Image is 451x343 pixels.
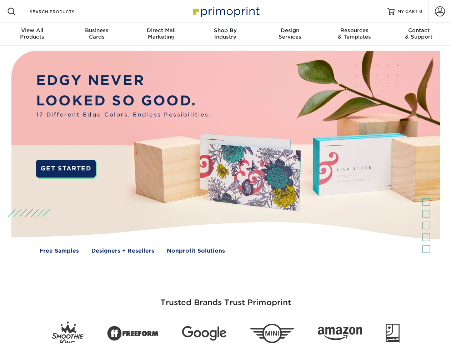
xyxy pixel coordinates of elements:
span: Shop By [193,27,257,34]
input: SEARCH PRODUCTS..... [29,7,99,16]
img: Goodwill [386,324,400,343]
a: DesignServices [258,23,322,46]
p: LOOKED SO GOOD. [36,91,211,111]
span: Direct Mail [129,27,193,34]
a: Nonprofit Solutions [167,247,225,255]
span: Contact [387,27,451,34]
span: 0 [419,9,422,14]
span: MY CART [397,9,418,15]
div: & Templates [322,27,386,40]
img: Amazon [318,327,362,340]
a: Shop ByIndustry [193,23,257,46]
div: Marketing [129,27,193,40]
span: 17 Different Edge Colors. Endless Possibilities. [36,111,211,119]
a: Contact& Support [387,23,451,46]
a: GET STARTED [36,160,96,178]
h3: Trusted Brands Trust Primoprint [17,281,435,316]
img: Google [182,326,226,341]
div: & Support [387,27,451,40]
a: BusinessCards [64,23,129,46]
a: Free Samples [40,247,79,255]
div: Services [258,27,322,40]
span: Resources [322,27,386,34]
div: Industry [193,27,257,40]
img: Primoprint [190,4,261,19]
a: Designers + Resellers [91,247,154,255]
span: Design [258,27,322,34]
p: EDGY NEVER [36,70,211,91]
a: Resources& Templates [322,23,386,46]
span: Business [64,27,129,34]
a: Direct MailMarketing [129,23,193,46]
div: Cards [64,27,129,40]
